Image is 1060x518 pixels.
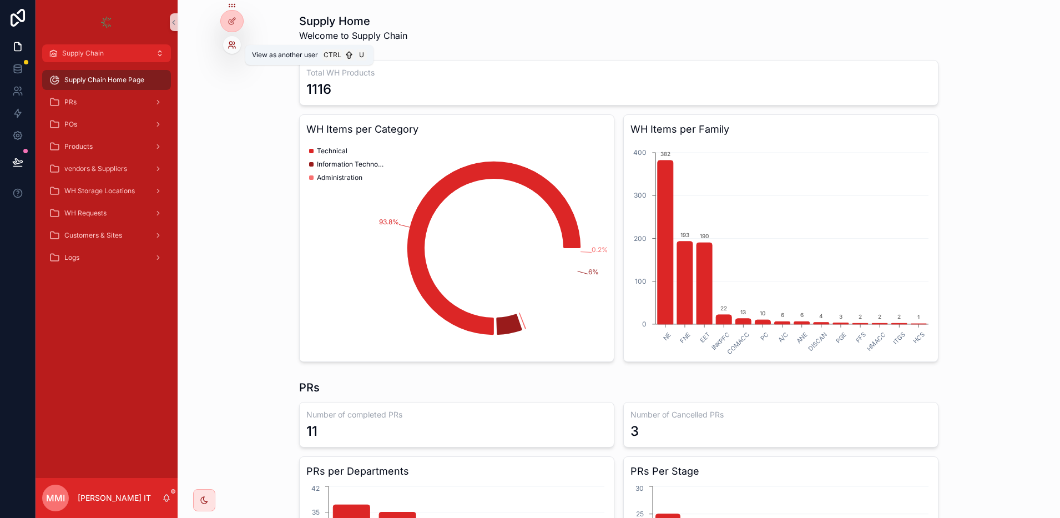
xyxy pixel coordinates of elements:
[379,218,399,226] tspan: 93.8%
[306,122,607,137] h3: WH Items per Category
[740,309,746,315] text: 13
[42,159,171,179] a: vendors & Suppliers
[660,150,670,157] text: 382
[633,148,647,157] tspan: 400
[795,330,809,345] text: ANE
[306,409,607,420] h3: Number of completed PRs
[630,122,931,137] h3: WH Items per Family
[64,209,107,218] span: WH Requests
[312,508,320,516] tspan: 35
[662,330,673,342] text: NE
[912,330,926,345] text: HCS
[819,313,823,319] text: 4
[807,330,829,353] text: DISCAN
[42,137,171,157] a: Products
[317,173,362,182] span: Administration
[64,98,77,107] span: PRs
[64,164,127,173] span: vendors & Suppliers
[635,484,644,492] tspan: 30
[839,313,842,320] text: 3
[865,330,887,353] text: HMACC
[357,51,366,59] span: U
[306,423,317,440] div: 11
[636,510,644,518] tspan: 25
[680,232,689,238] text: 193
[630,423,639,440] div: 3
[299,29,407,42] span: Welcome to Supply Chain
[78,492,151,504] p: [PERSON_NAME] IT
[64,76,144,84] span: Supply Chain Home Page
[42,225,171,245] a: Customers & Sites
[635,277,647,285] tspan: 100
[42,92,171,112] a: PRs
[311,484,320,492] tspan: 42
[642,320,647,328] tspan: 0
[306,81,331,98] div: 1116
[760,310,765,316] text: 10
[776,330,790,344] text: A/C
[700,233,709,239] text: 190
[630,464,931,479] h3: PRs Per Stage
[720,305,727,311] text: 22
[897,313,901,320] text: 2
[592,245,608,254] tspan: 0.2%
[781,311,784,318] text: 6
[759,330,770,342] text: PC
[42,248,171,268] a: Logs
[36,62,178,282] div: scrollable content
[98,13,115,31] img: App logo
[588,268,599,276] tspan: 6%
[726,330,751,355] text: COMACC
[252,51,318,59] span: View as another user
[630,142,931,355] div: chart
[42,44,171,62] button: Supply Chain
[42,114,171,134] a: POs
[42,203,171,223] a: WH Requests
[306,464,607,479] h3: PRs per Departments
[317,160,383,169] span: Information Technology
[64,187,135,195] span: WH Storage Locations
[299,380,320,395] h1: PRs
[317,147,347,155] span: Technical
[306,67,931,78] h3: Total WH Products
[878,313,881,320] text: 2
[42,181,171,201] a: WH Storage Locations
[854,330,868,344] text: FFS
[834,330,848,344] text: PGE
[64,231,122,240] span: Customers & Sites
[46,491,65,505] span: MMI
[62,49,104,58] span: Supply Chain
[64,253,79,262] span: Logs
[634,234,647,243] tspan: 200
[710,330,731,351] text: INKPFC
[64,120,77,129] span: POs
[678,330,692,344] text: FNE
[630,409,931,420] h3: Number of Cancelled PRs
[800,311,804,318] text: 6
[306,142,607,355] div: chart
[634,191,647,199] tspan: 300
[698,330,712,344] text: EET
[859,313,862,320] text: 2
[917,314,920,320] text: 1
[322,49,342,61] span: Ctrl
[299,13,407,29] h1: Supply Home
[64,142,93,151] span: Products
[42,70,171,90] a: Supply Chain Home Page
[891,330,907,346] text: ITGS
